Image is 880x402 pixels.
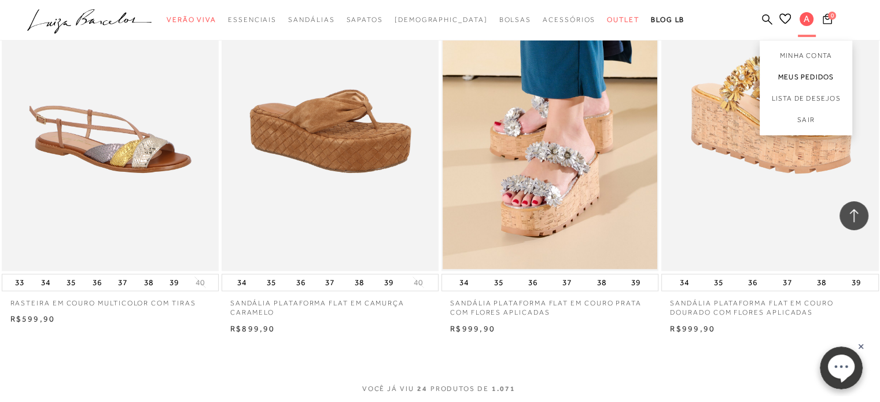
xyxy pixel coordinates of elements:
[395,9,488,31] a: noSubCategoriesText
[710,274,727,290] button: 35
[234,274,250,290] button: 34
[222,291,439,318] a: SANDÁLIA PLATAFORMA FLAT EM CAMURÇA CARAMELO
[228,16,277,24] span: Essenciais
[543,16,595,24] span: Acessórios
[456,274,472,290] button: 34
[410,276,426,287] button: 40
[166,274,182,290] button: 39
[395,16,488,24] span: [DEMOGRAPHIC_DATA]
[228,9,277,31] a: categoryNavScreenReaderText
[12,274,28,290] button: 33
[779,274,796,290] button: 37
[819,13,835,28] button: 0
[346,16,382,24] span: Sapatos
[525,274,541,290] button: 36
[115,274,131,290] button: 37
[417,384,428,392] span: 24
[10,314,56,323] span: R$599,90
[828,12,836,20] span: 0
[450,323,495,333] span: R$999,90
[141,274,157,290] button: 38
[760,88,852,109] a: Lista de desejos
[192,276,208,287] button: 40
[167,9,216,31] a: categoryNavScreenReaderText
[628,274,644,290] button: 39
[2,291,219,308] a: RASTEIRA EM COURO MULTICOLOR COM TIRAS
[543,9,595,31] a: categoryNavScreenReaderText
[322,274,338,290] button: 37
[381,274,397,290] button: 39
[651,9,684,31] a: BLOG LB
[661,291,878,318] a: SANDÁLIA PLATAFORMA FLAT EM COURO DOURADO COM FLORES APLICADAS
[760,67,852,88] a: Meus Pedidos
[167,16,216,24] span: Verão Viva
[670,323,715,333] span: R$999,90
[559,274,575,290] button: 37
[651,16,684,24] span: BLOG LB
[346,9,382,31] a: categoryNavScreenReaderText
[351,274,367,290] button: 38
[676,274,692,290] button: 34
[441,291,658,318] a: SANDÁLIA PLATAFORMA FLAT EM COURO PRATA COM FLORES APLICADAS
[800,12,813,26] span: A
[745,274,761,290] button: 36
[594,274,610,290] button: 38
[607,16,639,24] span: Outlet
[848,274,864,290] button: 39
[760,109,852,135] a: Sair
[288,16,334,24] span: Sandálias
[89,274,105,290] button: 36
[288,9,334,31] a: categoryNavScreenReaderText
[230,323,275,333] span: R$899,90
[362,384,518,392] span: VOCÊ JÁ VIU PRODUTOS DE
[38,274,54,290] button: 34
[794,12,819,29] button: A
[760,40,852,67] a: Minha Conta
[813,274,830,290] button: 38
[492,384,516,392] span: 1.071
[607,9,639,31] a: categoryNavScreenReaderText
[292,274,308,290] button: 36
[499,9,531,31] a: categoryNavScreenReaderText
[263,274,279,290] button: 35
[499,16,531,24] span: Bolsas
[63,274,79,290] button: 35
[491,274,507,290] button: 35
